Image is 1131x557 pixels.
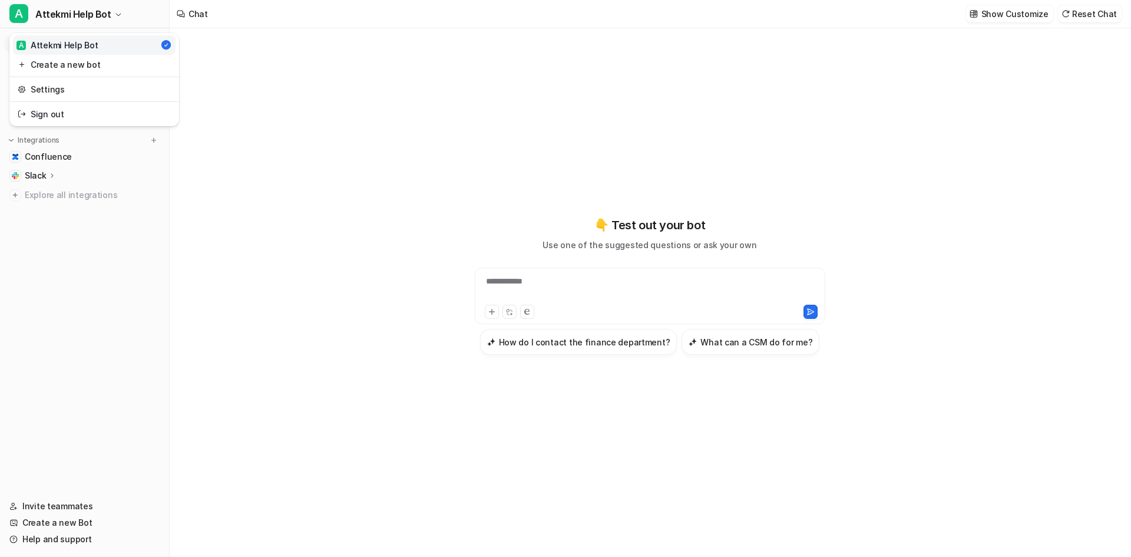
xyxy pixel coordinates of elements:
[13,55,176,74] a: Create a new bot
[18,83,26,95] img: reset
[16,41,26,50] span: A
[18,108,26,120] img: reset
[35,6,111,22] span: Attekmi Help Bot
[16,39,98,51] div: Attekmi Help Bot
[9,33,179,126] div: AAttekmi Help Bot
[9,4,28,23] span: A
[13,104,176,124] a: Sign out
[13,80,176,99] a: Settings
[18,58,26,71] img: reset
